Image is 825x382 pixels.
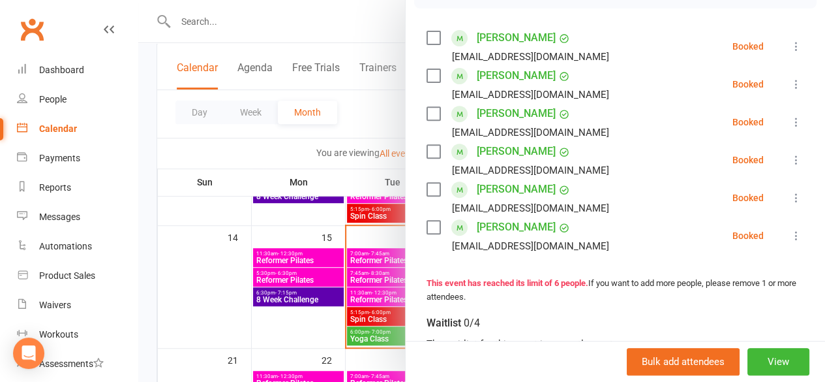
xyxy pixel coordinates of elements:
[452,48,609,65] div: [EMAIL_ADDRESS][DOMAIN_NAME]
[39,300,71,310] div: Waivers
[39,153,80,163] div: Payments
[477,217,556,238] a: [PERSON_NAME]
[17,320,138,349] a: Workouts
[13,338,44,369] div: Open Intercom Messenger
[16,13,48,46] a: Clubworx
[452,124,609,141] div: [EMAIL_ADDRESS][DOMAIN_NAME]
[17,144,138,173] a: Payments
[732,80,764,89] div: Booked
[17,202,138,232] a: Messages
[17,173,138,202] a: Reports
[39,182,71,193] div: Reports
[17,232,138,261] a: Automations
[477,103,556,124] a: [PERSON_NAME]
[17,85,138,114] a: People
[732,42,764,51] div: Booked
[732,155,764,165] div: Booked
[427,336,804,352] div: The waitlist for this event is currently empty.
[427,314,480,332] div: Waitlist
[39,329,78,340] div: Workouts
[477,141,556,162] a: [PERSON_NAME]
[747,348,809,375] button: View
[452,86,609,103] div: [EMAIL_ADDRESS][DOMAIN_NAME]
[477,65,556,86] a: [PERSON_NAME]
[17,114,138,144] a: Calendar
[464,314,480,332] div: 0/4
[17,291,138,320] a: Waivers
[39,65,84,75] div: Dashboard
[452,200,609,217] div: [EMAIL_ADDRESS][DOMAIN_NAME]
[452,162,609,179] div: [EMAIL_ADDRESS][DOMAIN_NAME]
[17,56,138,85] a: Dashboard
[39,94,67,104] div: People
[39,241,92,251] div: Automations
[732,193,764,202] div: Booked
[427,277,804,304] div: If you want to add more people, please remove 1 or more attendees.
[17,349,138,379] a: Assessments
[39,123,77,134] div: Calendar
[427,278,588,288] strong: This event has reached its limit of 6 people.
[627,348,740,375] button: Bulk add attendees
[17,261,138,291] a: Product Sales
[732,231,764,240] div: Booked
[477,27,556,48] a: [PERSON_NAME]
[477,179,556,200] a: [PERSON_NAME]
[39,358,104,369] div: Assessments
[452,238,609,255] div: [EMAIL_ADDRESS][DOMAIN_NAME]
[39,270,95,281] div: Product Sales
[39,212,80,222] div: Messages
[732,118,764,127] div: Booked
